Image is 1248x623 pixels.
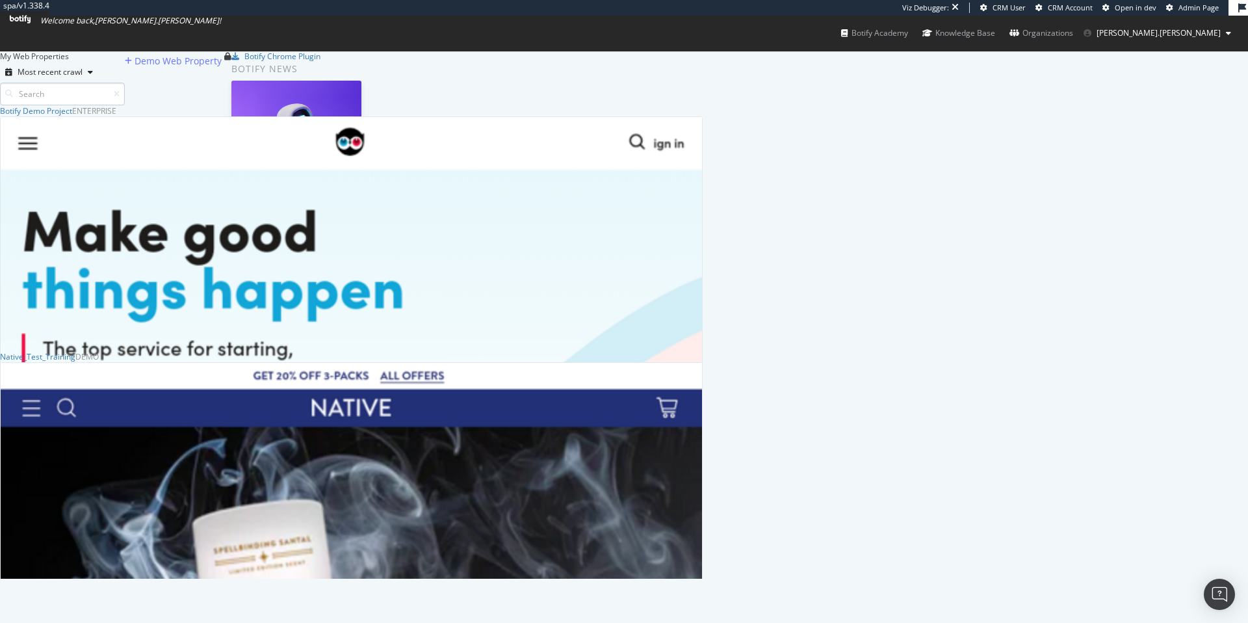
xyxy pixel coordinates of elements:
[72,105,116,116] div: Enterprise
[244,51,320,62] div: Botify Chrome Plugin
[231,62,496,76] div: Botify news
[40,16,221,26] span: Welcome back, [PERSON_NAME].[PERSON_NAME] !
[922,16,995,51] a: Knowledge Base
[1102,3,1156,13] a: Open in dev
[841,27,908,40] div: Botify Academy
[980,3,1026,13] a: CRM User
[75,351,99,362] div: Demo
[1009,16,1073,51] a: Organizations
[1115,3,1156,12] span: Open in dev
[231,51,320,62] a: Botify Chrome Plugin
[125,55,224,66] a: Demo Web Property
[18,68,83,76] div: Most recent crawl
[1178,3,1219,12] span: Admin Page
[841,16,908,51] a: Botify Academy
[125,51,224,72] button: Demo Web Property
[902,3,949,13] div: Viz Debugger:
[1035,3,1093,13] a: CRM Account
[1166,3,1219,13] a: Admin Page
[231,81,361,169] img: Why You Need an AI Bot Governance Plan (and How to Build One)
[1073,23,1241,44] button: [PERSON_NAME].[PERSON_NAME]
[135,55,222,68] div: Demo Web Property
[1048,3,1093,12] span: CRM Account
[1009,27,1073,40] div: Organizations
[1097,27,1221,38] span: meghan.evans
[922,27,995,40] div: Knowledge Base
[1204,579,1235,610] div: Open Intercom Messenger
[993,3,1026,12] span: CRM User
